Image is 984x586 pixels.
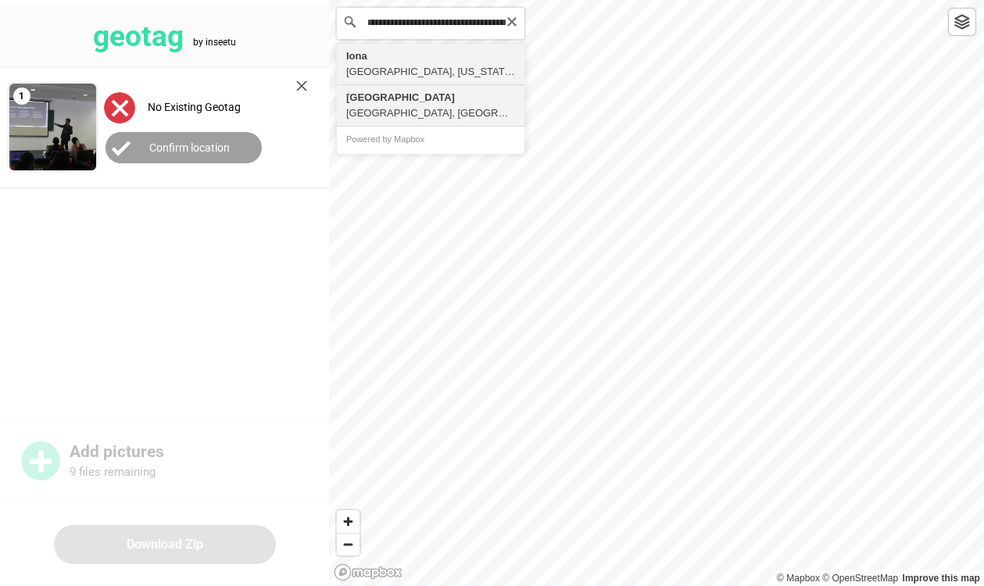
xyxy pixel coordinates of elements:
[346,90,515,105] div: [GEOGRAPHIC_DATA]
[337,533,360,556] button: Zoom out
[337,8,524,39] input: Search
[506,13,518,28] button: Clear
[149,141,230,154] label: Confirm location
[334,563,403,581] a: Mapbox logo
[9,84,96,170] img: 9k=
[346,48,515,64] div: Iona
[346,64,515,80] div: [GEOGRAPHIC_DATA], [US_STATE], [GEOGRAPHIC_DATA]
[148,101,241,113] label: No Existing Geotag
[346,134,424,144] a: Powered by Mapbox
[296,80,307,91] img: cross
[822,573,898,584] a: OpenStreetMap
[193,37,236,48] tspan: by inseetu
[93,20,184,53] tspan: geotag
[106,132,262,163] button: Confirm location
[954,14,970,30] img: toggleLayer
[13,88,30,105] span: 1
[337,510,360,533] button: Zoom in
[903,573,980,584] a: Map feedback
[346,105,515,121] div: [GEOGRAPHIC_DATA], [GEOGRAPHIC_DATA]
[337,534,360,556] span: Zoom out
[104,92,135,123] img: uploadImagesAlt
[777,573,820,584] a: Mapbox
